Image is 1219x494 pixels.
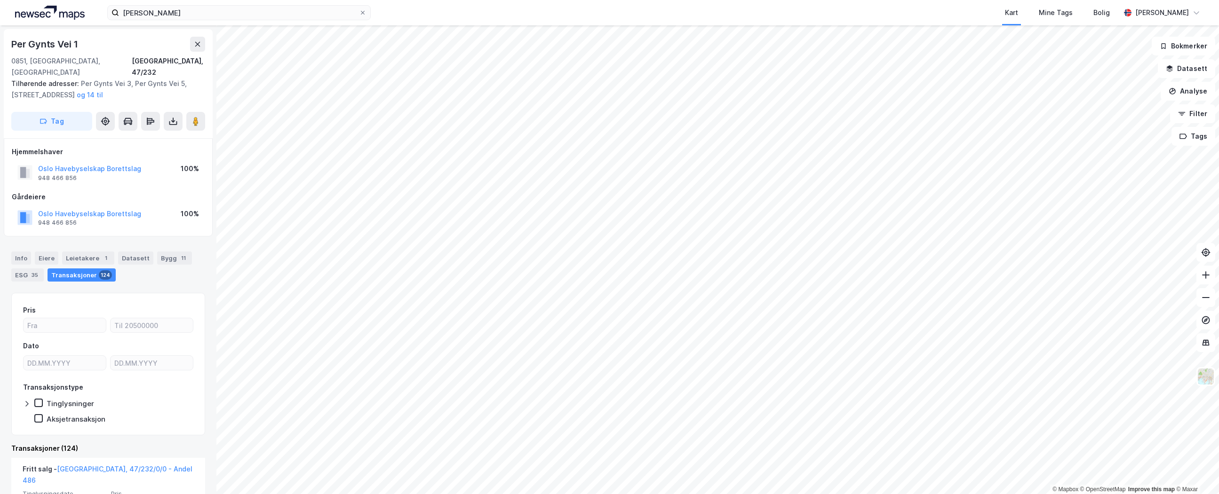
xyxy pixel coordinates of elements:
[1039,7,1073,18] div: Mine Tags
[48,268,116,282] div: Transaksjoner
[1152,37,1215,55] button: Bokmerker
[1080,486,1126,493] a: OpenStreetMap
[11,112,92,131] button: Tag
[11,78,198,101] div: Per Gynts Vei 3, Per Gynts Vei 5, [STREET_ADDRESS]
[1005,7,1018,18] div: Kart
[11,443,205,454] div: Transaksjoner (124)
[179,253,188,263] div: 11
[35,251,58,265] div: Eiere
[1170,104,1215,123] button: Filter
[23,305,36,316] div: Pris
[23,382,83,393] div: Transaksjonstype
[11,79,81,87] span: Tilhørende adresser:
[38,174,77,182] div: 948 466 856
[11,55,132,78] div: 0851, [GEOGRAPHIC_DATA], [GEOGRAPHIC_DATA]
[11,268,44,282] div: ESG
[111,318,193,332] input: Til 20500000
[119,6,359,20] input: Søk på adresse, matrikkel, gårdeiere, leietakere eller personer
[1171,127,1215,146] button: Tags
[1135,7,1189,18] div: [PERSON_NAME]
[1052,486,1078,493] a: Mapbox
[23,340,39,352] div: Dato
[1172,449,1219,494] iframe: Chat Widget
[1093,7,1110,18] div: Bolig
[157,251,192,265] div: Bygg
[1158,59,1215,78] button: Datasett
[1128,486,1175,493] a: Improve this map
[38,219,77,227] div: 948 466 856
[12,146,205,157] div: Hjemmelshaver
[15,6,85,20] img: logo.a4113a55bc3d86da70a041830d287a7e.svg
[12,191,205,203] div: Gårdeiere
[47,415,105,423] div: Aksjetransaksjon
[181,208,199,220] div: 100%
[111,356,193,370] input: DD.MM.YYYY
[23,463,194,490] div: Fritt salg -
[24,318,106,332] input: Fra
[47,399,94,408] div: Tinglysninger
[101,253,111,263] div: 1
[11,37,80,52] div: Per Gynts Vei 1
[99,270,112,280] div: 124
[11,251,31,265] div: Info
[23,465,192,484] a: [GEOGRAPHIC_DATA], 47/232/0/0 - Andel 486
[1172,449,1219,494] div: Kontrollprogram for chat
[62,251,114,265] div: Leietakere
[118,251,153,265] div: Datasett
[181,163,199,174] div: 100%
[30,270,40,280] div: 35
[132,55,205,78] div: [GEOGRAPHIC_DATA], 47/232
[1197,368,1215,385] img: Z
[1161,82,1215,101] button: Analyse
[24,356,106,370] input: DD.MM.YYYY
